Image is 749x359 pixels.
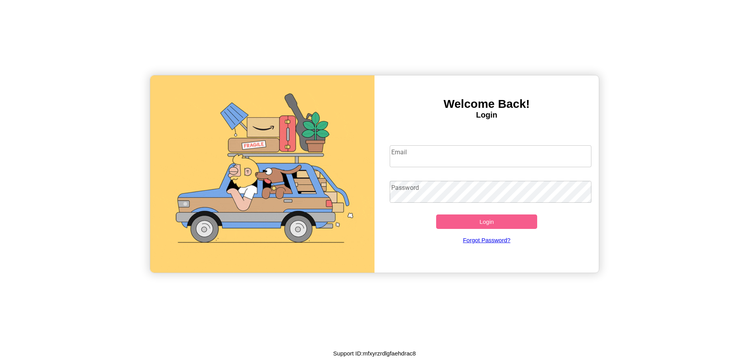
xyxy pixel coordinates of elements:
[374,111,599,120] h4: Login
[386,229,588,251] a: Forgot Password?
[374,97,599,111] h3: Welcome Back!
[333,348,416,359] p: Support ID: mfxyrzrdlgfaehdrac8
[150,75,374,273] img: gif
[436,214,537,229] button: Login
